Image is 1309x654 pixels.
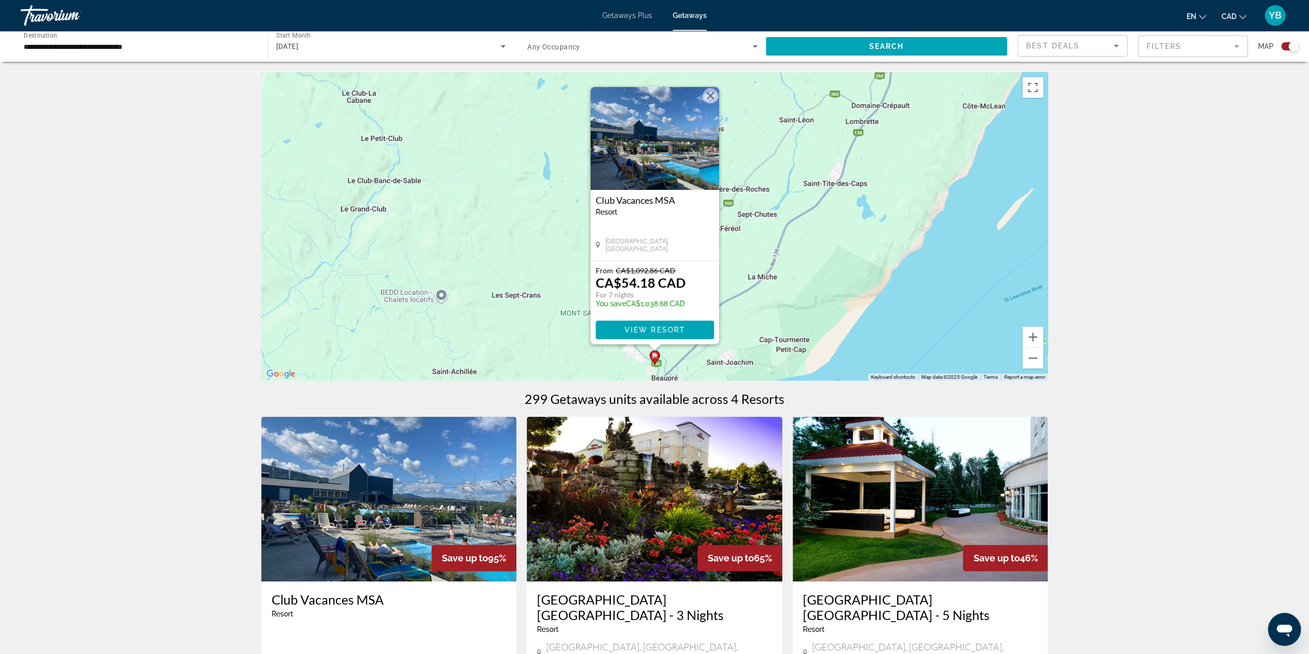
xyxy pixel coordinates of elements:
[624,326,685,334] span: View Resort
[1023,327,1043,347] button: Zoom in
[1268,613,1301,646] iframe: Button to launch messaging window
[525,391,784,406] h1: 299 Getaways units available across 4 Resorts
[921,374,977,380] span: Map data ©2025 Google
[616,266,675,275] span: CA$1,092.86 CAD
[527,43,580,51] span: Any Occupancy
[596,266,613,275] span: From
[973,553,1019,563] span: Save up to
[596,299,686,308] p: CA$1,038.68 CAD
[1026,40,1119,52] mat-select: Sort by
[1004,374,1045,380] a: Report a map error
[703,88,718,103] button: Close
[766,37,1008,56] button: Search
[605,237,713,253] span: [GEOGRAPHIC_DATA], [GEOGRAPHIC_DATA]
[596,275,686,290] p: CA$54.18 CAD
[1262,5,1288,26] button: User Menu
[708,553,754,563] span: Save up to
[276,42,299,50] span: [DATE]
[1269,10,1281,21] span: YB
[596,299,626,308] span: You save
[590,87,719,190] img: 2621O01X.jpg
[21,2,123,29] a: Travorium
[272,610,293,618] span: Resort
[432,545,516,571] div: 95%
[596,208,617,216] span: Resort
[1222,12,1236,21] span: CAD
[1023,77,1043,98] button: Toggle fullscreen view
[1222,9,1246,24] button: Change currency
[1023,348,1043,368] button: Zoom out
[527,417,782,581] img: RM70E01X.jpg
[596,290,686,299] p: For 7 nights
[537,625,559,633] span: Resort
[1258,39,1274,54] span: Map
[24,31,57,39] span: Destination
[869,42,904,50] span: Search
[602,11,652,20] a: Getaways Plus
[1138,35,1248,58] button: Filter
[697,545,782,571] div: 65%
[983,374,998,380] a: Terms (opens in new tab)
[673,11,707,20] a: Getaways
[1026,42,1080,50] span: Best Deals
[264,367,298,381] a: Open this area in Google Maps (opens a new window)
[803,625,824,633] span: Resort
[963,545,1048,571] div: 46%
[1187,9,1206,24] button: Change language
[1187,12,1196,21] span: en
[442,553,488,563] span: Save up to
[537,592,772,623] a: [GEOGRAPHIC_DATA] [GEOGRAPHIC_DATA] - 3 Nights
[276,32,311,39] span: Start Month
[272,592,507,607] a: Club Vacances MSA
[871,374,915,381] button: Keyboard shortcuts
[793,417,1048,581] img: RM70O01X.jpg
[596,321,714,339] button: View Resort
[596,195,714,205] a: Club Vacances MSA
[803,592,1038,623] a: [GEOGRAPHIC_DATA] [GEOGRAPHIC_DATA] - 5 Nights
[261,417,517,581] img: 2621O01X.jpg
[264,367,298,381] img: Google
